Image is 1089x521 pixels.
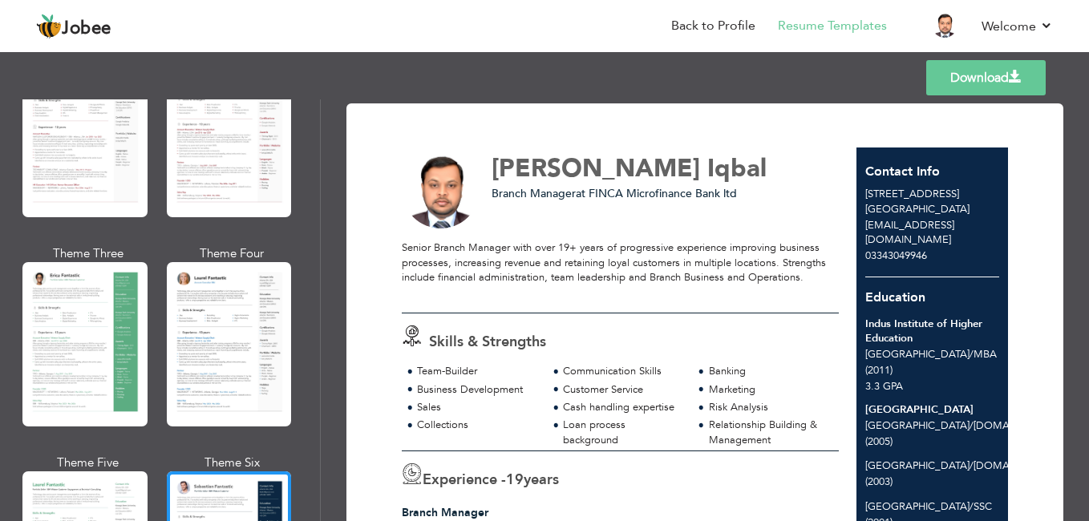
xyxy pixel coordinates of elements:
[563,382,684,398] div: Customer Service
[865,458,1059,473] span: [GEOGRAPHIC_DATA] [DOMAIN_NAME]
[563,418,684,447] div: Loan process background
[417,400,538,415] div: Sales
[417,364,538,379] div: Team-Builder
[865,434,893,449] span: (2005)
[865,187,959,201] span: [STREET_ADDRESS]
[865,289,925,306] span: Education
[709,382,830,398] div: Marketing
[970,458,974,473] span: /
[865,418,1059,433] span: [GEOGRAPHIC_DATA] [DOMAIN_NAME]
[865,402,999,418] div: [GEOGRAPHIC_DATA]
[417,418,538,433] div: Collections
[865,317,999,346] div: Indus Institute of Higher Education
[170,245,295,262] div: Theme Four
[563,400,684,415] div: Cash handling expertise
[170,454,295,471] div: Theme Six
[36,14,62,39] img: jobee.io
[707,151,767,185] span: Iqbal
[402,151,480,229] img: No image
[709,418,830,447] div: Relationship Building & Management
[865,163,940,180] span: Contact Info
[417,382,538,398] div: Business Development
[36,14,111,39] a: Jobee
[506,470,559,491] label: years
[402,240,839,300] div: Senior Branch Manager with over 19+ years of progressive experience improving business processes,...
[865,363,893,378] span: (2011)
[402,505,488,520] span: Branch Manager
[576,186,737,201] span: at FINCA Microfinance Bank ltd
[970,418,974,433] span: /
[865,248,927,263] span: 03343049946
[563,364,684,379] div: Communication Skills
[62,20,111,38] span: Jobee
[865,475,893,489] span: (2003)
[429,332,546,352] span: Skills & Strengths
[778,17,887,35] a: Resume Templates
[865,347,997,361] span: [GEOGRAPHIC_DATA] MBA
[26,245,151,262] div: Theme Three
[506,470,524,490] span: 19
[671,17,755,35] a: Back to Profile
[926,60,1046,95] a: Download
[970,499,974,514] span: /
[970,347,974,361] span: /
[423,470,506,490] span: Experience -
[492,186,576,201] span: Branch Manager
[865,379,903,394] span: 3.3 GPA
[865,499,992,514] span: [GEOGRAPHIC_DATA] SSC
[932,12,957,38] img: Profile Img
[982,17,1053,36] a: Welcome
[709,400,830,415] div: Risk Analysis
[865,202,970,216] span: [GEOGRAPHIC_DATA]
[26,454,151,471] div: Theme Five
[709,364,830,379] div: Banking
[492,151,700,185] span: [PERSON_NAME]
[865,218,954,248] span: [EMAIL_ADDRESS][DOMAIN_NAME]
